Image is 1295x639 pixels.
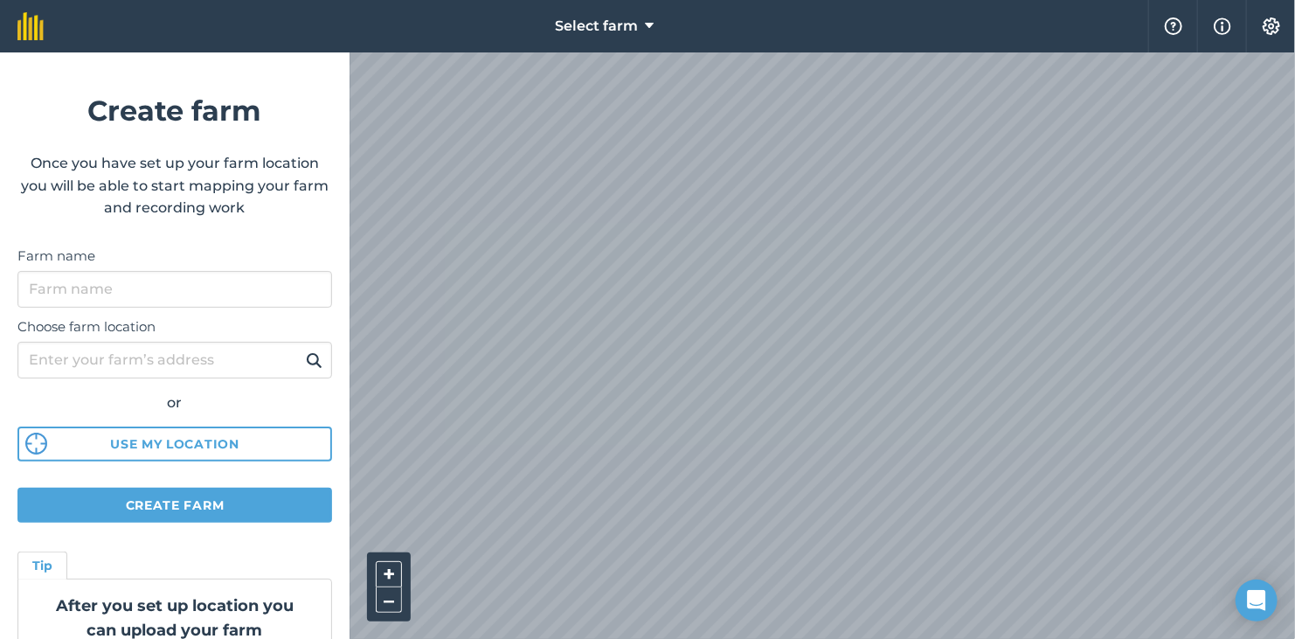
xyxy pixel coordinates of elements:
[32,556,52,575] h4: Tip
[17,316,332,337] label: Choose farm location
[25,433,47,455] img: svg%3e
[376,587,402,613] button: –
[1163,17,1184,35] img: A question mark icon
[1261,17,1282,35] img: A cog icon
[376,561,402,587] button: +
[17,12,44,40] img: fieldmargin Logo
[17,392,332,414] div: or
[555,16,638,37] span: Select farm
[1214,16,1231,37] img: svg+xml;base64,PHN2ZyB4bWxucz0iaHR0cDovL3d3dy53My5vcmcvMjAwMC9zdmciIHdpZHRoPSIxNyIgaGVpZ2h0PSIxNy...
[17,488,332,523] button: Create farm
[1236,580,1278,622] div: Open Intercom Messenger
[17,342,332,379] input: Enter your farm’s address
[17,152,332,219] p: Once you have set up your farm location you will be able to start mapping your farm and recording...
[17,246,332,267] label: Farm name
[17,88,332,133] h1: Create farm
[306,350,322,371] img: svg+xml;base64,PHN2ZyB4bWxucz0iaHR0cDovL3d3dy53My5vcmcvMjAwMC9zdmciIHdpZHRoPSIxOSIgaGVpZ2h0PSIyNC...
[17,271,332,308] input: Farm name
[17,427,332,462] button: Use my location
